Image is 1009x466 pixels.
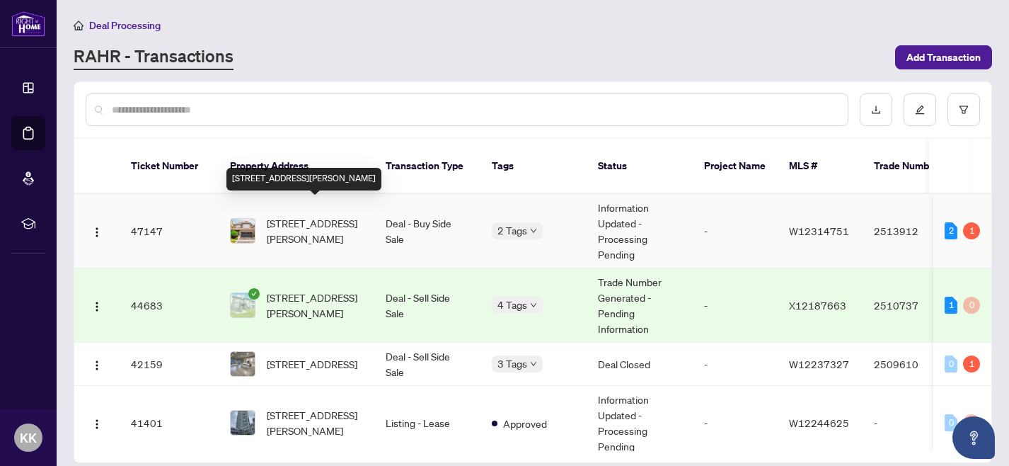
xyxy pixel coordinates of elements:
[963,414,980,431] div: 0
[789,416,849,429] span: W12244625
[587,386,693,460] td: Information Updated - Processing Pending
[86,220,108,242] button: Logo
[86,353,108,375] button: Logo
[693,268,778,343] td: -
[497,297,527,313] span: 4 Tags
[587,139,693,194] th: Status
[789,225,849,237] span: W12314751
[693,343,778,386] td: -
[945,222,957,239] div: 2
[952,416,995,459] button: Open asap
[497,222,527,239] span: 2 Tags
[963,356,980,373] div: 1
[530,302,537,309] span: down
[778,139,863,194] th: MLS #
[226,168,381,191] div: [STREET_ADDRESS][PERSON_NAME]
[20,428,37,448] span: KK
[945,297,957,314] div: 1
[906,46,981,69] span: Add Transaction
[231,411,255,435] img: thumbnail-img
[963,222,980,239] div: 1
[860,93,892,126] button: download
[267,356,357,372] span: [STREET_ADDRESS]
[789,358,849,370] span: W12237327
[374,386,480,460] td: Listing - Lease
[374,343,480,386] td: Deal - Sell Side Sale
[120,194,219,268] td: 47147
[120,268,219,343] td: 44683
[231,352,255,376] img: thumbnail-img
[693,386,778,460] td: -
[863,268,962,343] td: 2510737
[871,105,881,115] span: download
[11,11,45,37] img: logo
[863,139,962,194] th: Trade Number
[219,139,374,194] th: Property Address
[89,19,161,32] span: Deal Processing
[120,386,219,460] td: 41401
[497,356,527,372] span: 3 Tags
[91,227,103,238] img: Logo
[904,93,936,126] button: edit
[959,105,969,115] span: filter
[693,194,778,268] td: -
[530,227,537,234] span: down
[863,194,962,268] td: 2513912
[86,411,108,434] button: Logo
[789,299,846,312] span: X12187663
[267,290,363,321] span: [STREET_ADDRESS][PERSON_NAME]
[74,21,83,30] span: home
[374,194,480,268] td: Deal - Buy Side Sale
[120,343,219,386] td: 42159
[74,45,233,70] a: RAHR - Transactions
[91,301,103,312] img: Logo
[945,356,957,373] div: 0
[248,288,260,300] span: check-circle
[267,407,363,438] span: [STREET_ADDRESS][PERSON_NAME]
[587,268,693,343] td: Trade Number Generated - Pending Information
[915,105,925,115] span: edit
[587,194,693,268] td: Information Updated - Processing Pending
[587,343,693,386] td: Deal Closed
[530,360,537,368] span: down
[963,297,980,314] div: 0
[231,219,255,243] img: thumbnail-img
[91,360,103,371] img: Logo
[120,139,219,194] th: Ticket Number
[374,268,480,343] td: Deal - Sell Side Sale
[267,215,363,246] span: [STREET_ADDRESS][PERSON_NAME]
[86,294,108,317] button: Logo
[374,139,480,194] th: Transaction Type
[863,386,962,460] td: -
[945,414,957,431] div: 0
[693,139,778,194] th: Project Name
[231,293,255,317] img: thumbnail-img
[863,343,962,386] td: 2509610
[503,416,547,431] span: Approved
[480,139,587,194] th: Tags
[947,93,980,126] button: filter
[91,419,103,430] img: Logo
[895,45,992,69] button: Add Transaction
